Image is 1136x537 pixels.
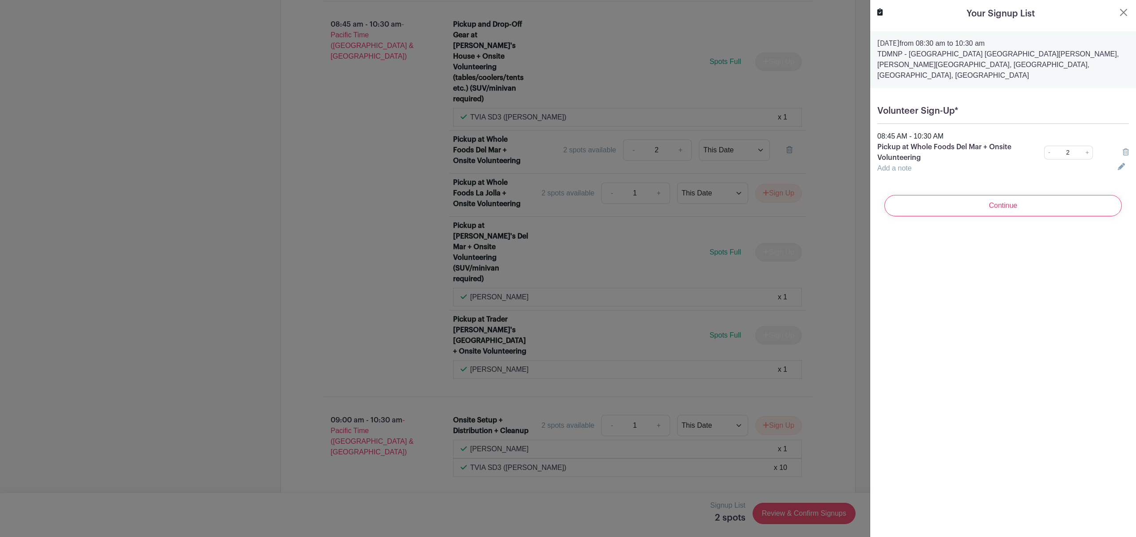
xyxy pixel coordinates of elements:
[966,7,1035,20] h5: Your Signup List
[1082,146,1093,159] a: +
[877,38,1129,49] p: from 08:30 am to 10:30 am
[877,106,1129,116] h5: Volunteer Sign-Up*
[877,40,899,47] strong: [DATE]
[1118,7,1129,18] button: Close
[877,49,1129,81] p: TDMNP - [GEOGRAPHIC_DATA] [GEOGRAPHIC_DATA][PERSON_NAME], [PERSON_NAME][GEOGRAPHIC_DATA], [GEOGRA...
[1044,146,1054,159] a: -
[872,131,1134,142] div: 08:45 AM - 10:30 AM
[877,142,1020,163] p: Pickup at Whole Foods Del Mar + Onsite Volunteering
[884,195,1122,216] input: Continue
[877,164,911,172] a: Add a note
